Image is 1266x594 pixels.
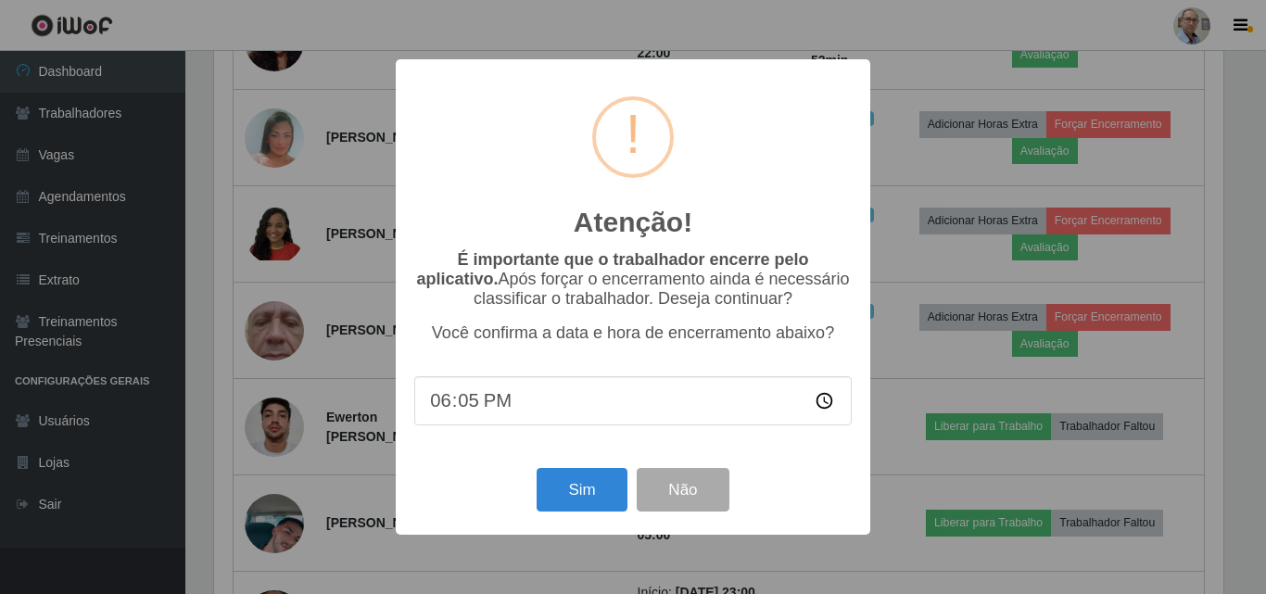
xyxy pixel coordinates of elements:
[416,250,808,288] b: É importante que o trabalhador encerre pelo aplicativo.
[414,323,852,343] p: Você confirma a data e hora de encerramento abaixo?
[637,468,728,512] button: Não
[537,468,627,512] button: Sim
[414,250,852,309] p: Após forçar o encerramento ainda é necessário classificar o trabalhador. Deseja continuar?
[574,206,692,239] h2: Atenção!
